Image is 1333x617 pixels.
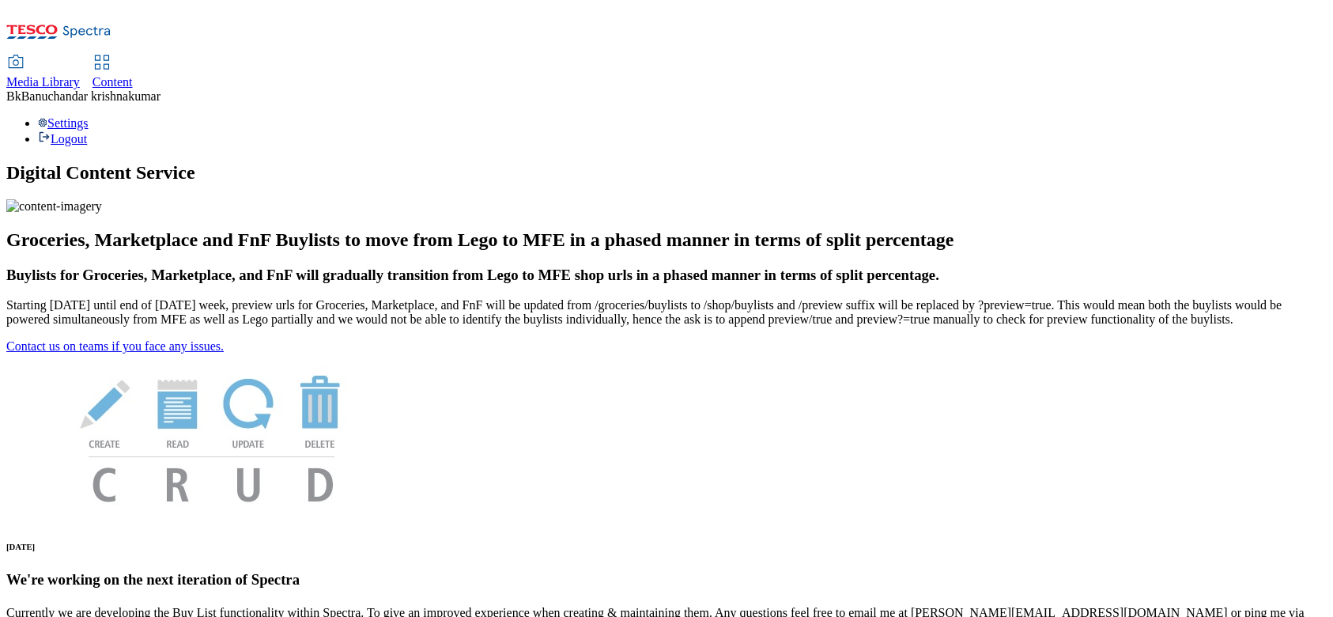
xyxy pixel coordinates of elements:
[6,162,1327,184] h1: Digital Content Service
[6,267,1327,284] h3: Buylists for Groceries, Marketplace, and FnF will gradually transition from Lego to MFE shop urls...
[6,199,102,214] img: content-imagery
[93,75,133,89] span: Content
[6,229,1327,251] h2: Groceries, Marketplace and FnF Buylists to move from Lego to MFE in a phased manner in terms of s...
[21,89,160,103] span: Banuchandar krishnakumar
[38,116,89,130] a: Settings
[38,132,87,146] a: Logout
[6,542,1327,551] h6: [DATE]
[6,56,80,89] a: Media Library
[93,56,133,89] a: Content
[6,354,417,519] img: News Image
[6,298,1327,327] p: Starting [DATE] until end of [DATE] week, preview urls for Groceries, Marketplace, and FnF will b...
[6,75,80,89] span: Media Library
[6,339,224,353] a: Contact us on teams if you face any issues.
[6,89,21,103] span: Bk
[6,571,1327,589] h3: We're working on the next iteration of Spectra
